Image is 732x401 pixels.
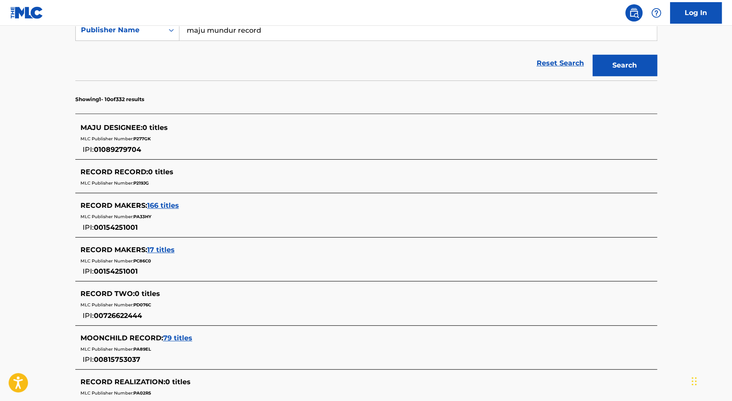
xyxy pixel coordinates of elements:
[593,55,657,76] button: Search
[80,180,133,186] span: MLC Publisher Number:
[80,258,133,264] span: MLC Publisher Number:
[625,4,642,22] a: Public Search
[80,290,135,298] span: RECORD TWO :
[148,168,173,176] span: 0 titles
[10,6,43,19] img: MLC Logo
[83,223,94,231] span: IPI:
[83,267,94,275] span: IPI:
[692,368,697,394] div: Seret
[651,8,661,18] img: help
[670,2,722,24] a: Log In
[75,96,144,103] p: Showing 1 - 10 of 332 results
[133,346,151,352] span: PA89EL
[133,390,151,396] span: PA02R5
[81,25,158,35] div: Publisher Name
[94,312,142,320] span: 00726622444
[165,378,191,386] span: 0 titles
[80,201,147,210] span: RECORD MAKERS :
[94,355,140,364] span: 00815753037
[147,246,175,254] span: 17 titles
[94,145,141,154] span: 01089279704
[629,8,639,18] img: search
[80,246,147,254] span: RECORD MAKERS :
[80,334,163,342] span: MOONCHILD RECORD :
[83,355,94,364] span: IPI:
[133,136,151,142] span: P277GK
[80,346,133,352] span: MLC Publisher Number:
[648,4,665,22] div: Help
[80,123,142,132] span: MAJU DESIGNEE :
[689,360,732,401] div: Widget Obrolan
[94,223,138,231] span: 00154251001
[133,214,151,219] span: PA33HY
[80,378,165,386] span: RECORD REALIZATION :
[689,360,732,401] iframe: Chat Widget
[133,302,151,308] span: PD076C
[147,201,179,210] span: 166 titles
[94,267,138,275] span: 00154251001
[80,302,133,308] span: MLC Publisher Number:
[80,136,133,142] span: MLC Publisher Number:
[133,258,151,264] span: PC86C0
[163,334,192,342] span: 79 titles
[133,180,149,186] span: P219JG
[532,54,588,73] a: Reset Search
[80,214,133,219] span: MLC Publisher Number:
[135,290,160,298] span: 0 titles
[80,168,148,176] span: RECORD RECORD :
[75,19,657,80] form: Search Form
[80,390,133,396] span: MLC Publisher Number:
[142,123,168,132] span: 0 titles
[83,312,94,320] span: IPI:
[83,145,94,154] span: IPI:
